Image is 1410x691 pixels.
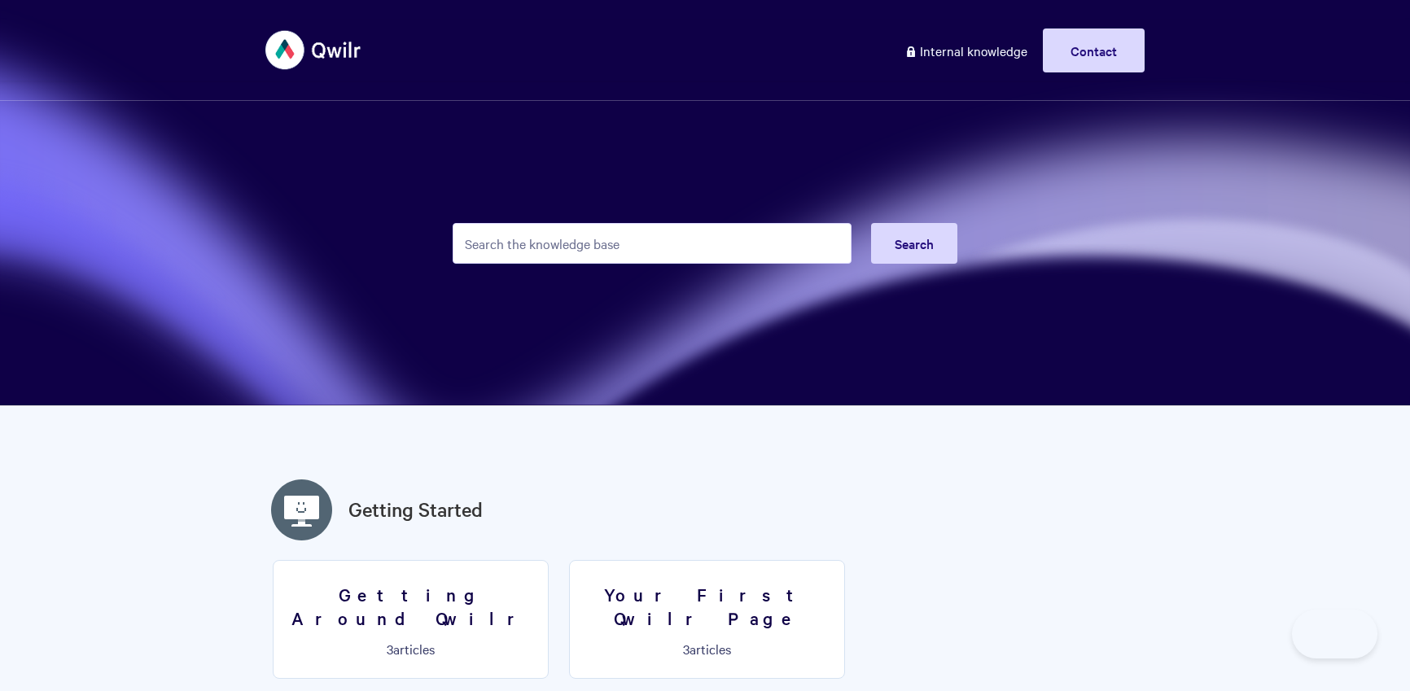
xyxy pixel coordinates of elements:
[283,641,538,656] p: articles
[580,583,834,629] h3: Your First Qwilr Page
[871,223,957,264] button: Search
[1043,28,1145,72] a: Contact
[892,28,1040,72] a: Internal knowledge
[1292,610,1377,658] iframe: Toggle Customer Support
[283,583,538,629] h3: Getting Around Qwilr
[569,560,845,679] a: Your First Qwilr Page 3articles
[683,640,690,658] span: 3
[265,20,362,81] img: Qwilr Help Center
[387,640,393,658] span: 3
[580,641,834,656] p: articles
[348,495,483,524] a: Getting Started
[273,560,549,679] a: Getting Around Qwilr 3articles
[895,234,934,252] span: Search
[453,223,852,264] input: Search the knowledge base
